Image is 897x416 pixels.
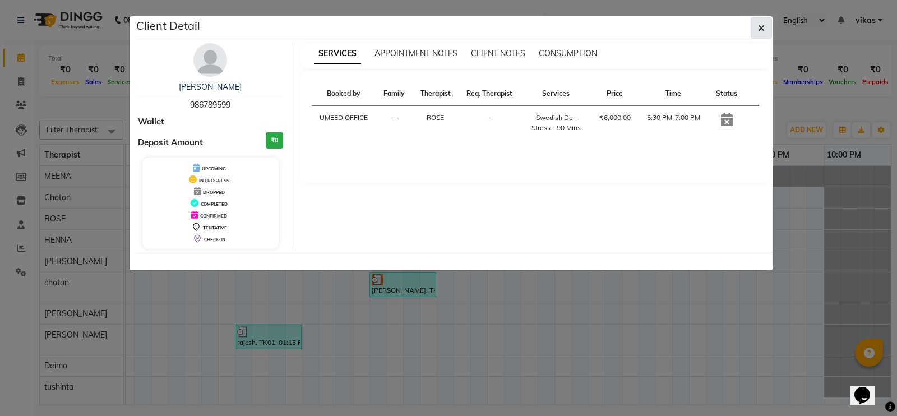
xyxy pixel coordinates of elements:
[521,82,591,106] th: Services
[374,48,457,58] span: APPOINTMENT NOTES
[200,213,227,219] span: CONFIRMED
[203,225,227,230] span: TENTATIVE
[201,201,228,207] span: COMPLETED
[598,113,632,123] div: ₹6,000.00
[639,106,709,140] td: 5:30 PM-7:00 PM
[203,189,225,195] span: DROPPED
[427,113,444,122] span: ROSE
[193,43,227,77] img: avatar
[138,136,203,149] span: Deposit Amount
[312,106,376,140] td: UMEED OFFICE
[376,106,413,140] td: -
[314,44,361,64] span: SERVICES
[539,48,597,58] span: CONSUMPTION
[136,17,200,34] h5: Client Detail
[179,82,242,92] a: [PERSON_NAME]
[202,166,226,172] span: UPCOMING
[413,82,459,106] th: Therapist
[850,371,886,405] iframe: chat widget
[709,82,745,106] th: Status
[459,106,521,140] td: -
[528,113,585,133] div: Swedish De-Stress - 90 Mins
[471,48,525,58] span: CLIENT NOTES
[591,82,639,106] th: Price
[266,132,283,149] h3: ₹0
[190,100,230,110] span: 986789599
[459,82,521,106] th: Req. Therapist
[312,82,376,106] th: Booked by
[204,237,225,242] span: CHECK-IN
[199,178,229,183] span: IN PROGRESS
[138,115,164,128] span: Wallet
[639,82,709,106] th: Time
[376,82,413,106] th: Family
